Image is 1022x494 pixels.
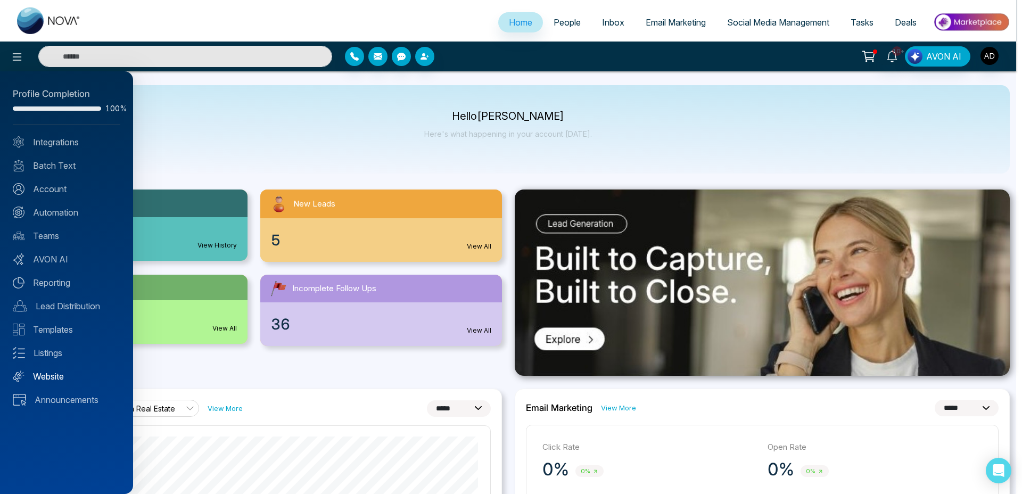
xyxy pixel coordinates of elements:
[13,183,24,195] img: Account.svg
[13,370,24,382] img: Website.svg
[13,183,120,195] a: Account
[13,347,25,359] img: Listings.svg
[986,458,1011,483] div: Open Intercom Messenger
[13,324,24,335] img: Templates.svg
[13,136,24,148] img: Integrated.svg
[13,206,120,219] a: Automation
[13,230,24,242] img: team.svg
[105,105,120,112] span: 100%
[13,277,24,289] img: Reporting.svg
[13,253,24,265] img: Avon-AI.svg
[13,207,24,218] img: Automation.svg
[13,229,120,242] a: Teams
[13,159,120,172] a: Batch Text
[13,276,120,289] a: Reporting
[13,253,120,266] a: AVON AI
[13,370,120,383] a: Website
[13,323,120,336] a: Templates
[13,393,120,406] a: Announcements
[13,136,120,149] a: Integrations
[13,87,120,101] div: Profile Completion
[13,300,120,312] a: Lead Distribution
[13,300,27,312] img: Lead-dist.svg
[13,347,120,359] a: Listings
[13,160,24,171] img: batch_text_white.png
[13,394,26,406] img: announcements.svg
